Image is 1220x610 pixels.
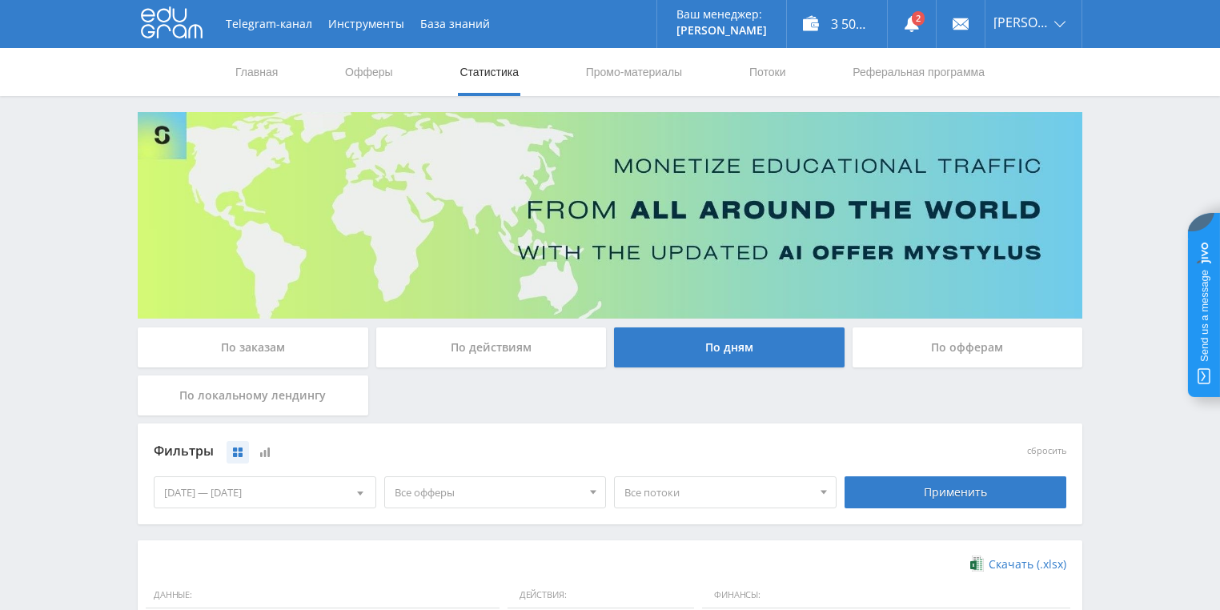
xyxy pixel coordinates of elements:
[138,327,368,367] div: По заказам
[376,327,607,367] div: По действиям
[138,112,1082,319] img: Banner
[395,477,582,508] span: Все офферы
[970,556,1066,572] a: Скачать (.xlsx)
[748,48,788,96] a: Потоки
[993,16,1049,29] span: [PERSON_NAME]
[702,582,1070,609] span: Финансы:
[343,48,395,96] a: Офферы
[851,48,986,96] a: Реферальная программа
[853,327,1083,367] div: По офферам
[154,439,837,464] div: Фильтры
[584,48,684,96] a: Промо-материалы
[458,48,520,96] a: Статистика
[989,558,1066,571] span: Скачать (.xlsx)
[676,24,767,37] p: [PERSON_NAME]
[138,375,368,415] div: По локальному лендингу
[508,582,694,609] span: Действия:
[624,477,812,508] span: Все потоки
[676,8,767,21] p: Ваш менеджер:
[845,476,1067,508] div: Применить
[146,582,500,609] span: Данные:
[1027,446,1066,456] button: сбросить
[614,327,845,367] div: По дням
[155,477,375,508] div: [DATE] — [DATE]
[234,48,279,96] a: Главная
[970,556,984,572] img: xlsx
